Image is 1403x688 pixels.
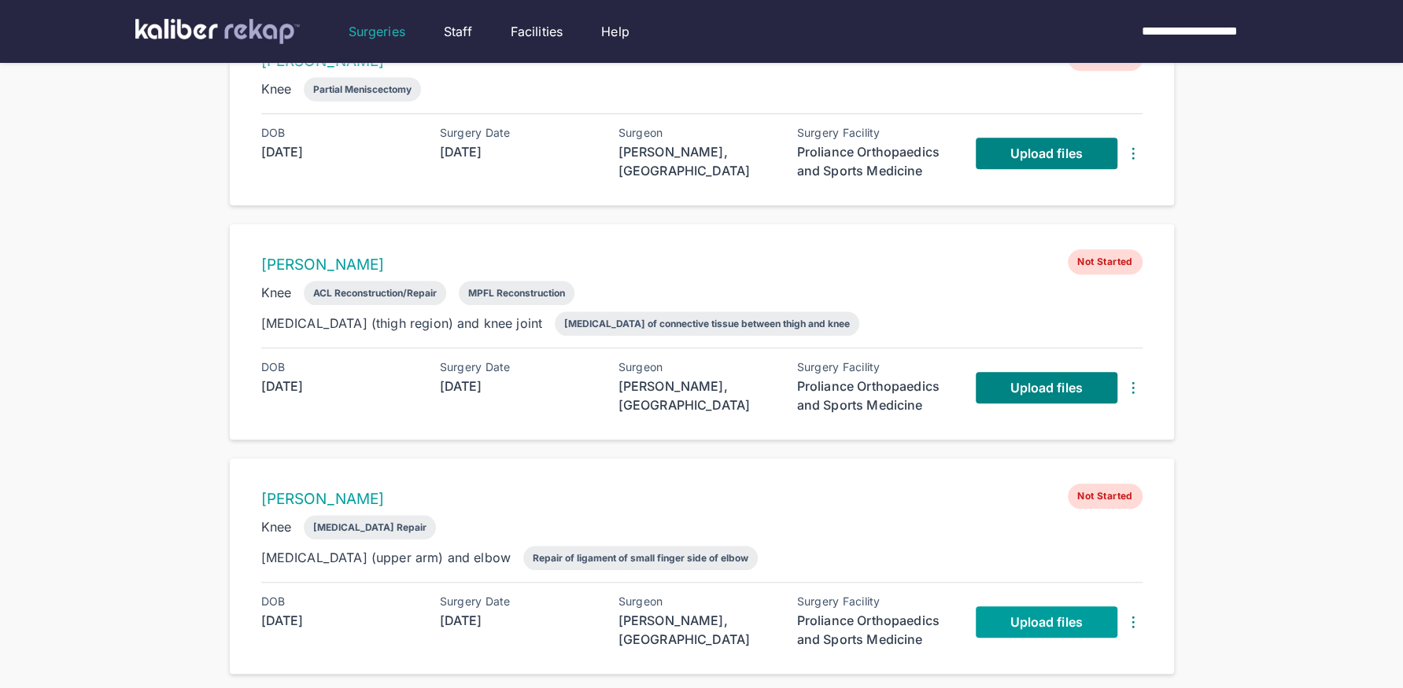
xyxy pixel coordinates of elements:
[313,83,412,95] div: Partial Meniscectomy
[511,22,563,41] a: Facilities
[618,361,776,373] div: Surgeon
[440,377,597,396] div: [DATE]
[261,377,419,396] div: [DATE]
[618,142,776,180] div: [PERSON_NAME], [GEOGRAPHIC_DATA]
[444,22,472,41] a: Staff
[261,314,543,333] div: [MEDICAL_DATA] (thigh region) and knee joint
[797,142,954,180] div: Proliance Orthopaedics and Sports Medicine
[135,19,300,44] img: kaliber labs logo
[261,611,419,630] div: [DATE]
[976,606,1117,638] a: Upload files
[1124,378,1143,397] img: DotsThreeVertical.31cb0eda.svg
[797,361,954,373] div: Surgery Facility
[1010,145,1082,161] span: Upload files
[261,517,292,536] div: Knee
[261,548,511,567] div: [MEDICAL_DATA] (upper arm) and elbow
[261,490,385,508] a: [PERSON_NAME]
[618,377,776,414] div: [PERSON_NAME], [GEOGRAPHIC_DATA]
[440,361,597,373] div: Surgery Date
[261,52,385,70] a: [PERSON_NAME]
[1068,484,1142,509] span: Not Started
[1068,249,1142,274] span: Not Started
[440,595,597,608] div: Surgery Date
[797,127,954,139] div: Surgery Facility
[313,521,426,533] div: [MEDICAL_DATA] Repair
[261,283,292,302] div: Knee
[1010,380,1082,396] span: Upload files
[797,377,954,414] div: Proliance Orthopaedics and Sports Medicine
[533,552,748,564] div: Repair of ligament of small finger side of elbow
[618,127,776,139] div: Surgeon
[261,595,419,608] div: DOB
[564,318,850,329] div: [MEDICAL_DATA] of connective tissue between thigh and knee
[1124,613,1143,631] img: DotsThreeVertical.31cb0eda.svg
[976,372,1117,403] a: Upload files
[601,22,630,41] a: Help
[261,79,292,98] div: Knee
[261,256,385,274] a: [PERSON_NAME]
[618,611,776,649] div: [PERSON_NAME], [GEOGRAPHIC_DATA]
[440,142,597,161] div: [DATE]
[797,595,954,608] div: Surgery Facility
[313,287,437,299] div: ACL Reconstruction/Repair
[261,142,419,161] div: [DATE]
[440,127,597,139] div: Surgery Date
[797,611,954,649] div: Proliance Orthopaedics and Sports Medicine
[261,127,419,139] div: DOB
[261,361,419,373] div: DOB
[440,611,597,630] div: [DATE]
[976,138,1117,169] a: Upload files
[468,287,565,299] div: MPFL Reconstruction
[349,22,405,41] a: Surgeries
[1124,144,1143,163] img: DotsThreeVertical.31cb0eda.svg
[618,595,776,608] div: Surgeon
[1010,614,1082,630] span: Upload files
